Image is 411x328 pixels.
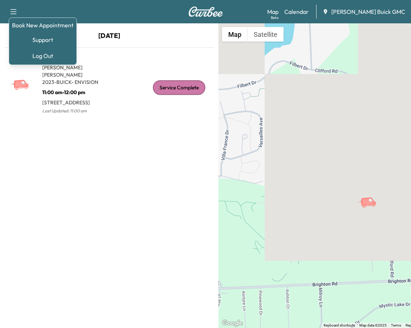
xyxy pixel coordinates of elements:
[267,7,278,16] a: MapBeta
[42,96,109,106] p: [STREET_ADDRESS]
[222,27,248,42] button: Show street map
[248,27,284,42] button: Show satellite imagery
[153,80,205,95] div: Service Complete
[12,35,74,44] a: Support
[331,7,405,16] span: [PERSON_NAME] Buick GMC
[42,106,109,116] p: Last Updated: 11:00 am
[359,323,387,327] span: Map data ©2025
[42,78,109,86] p: 2023 - BUICK - ENVISION
[42,86,109,96] p: 11:00 am - 12:00 pm
[42,64,109,78] p: [PERSON_NAME] [PERSON_NAME]
[284,7,309,16] a: Calendar
[357,189,383,202] gmp-advanced-marker: BrightDrop
[220,319,244,328] a: Open this area in Google Maps (opens a new window)
[12,50,74,62] button: Log Out
[324,323,355,328] button: Keyboard shortcuts
[391,323,401,327] a: Terms
[220,319,244,328] img: Google
[188,7,223,17] img: Curbee Logo
[271,15,278,20] div: Beta
[12,21,74,30] a: Book New Appointment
